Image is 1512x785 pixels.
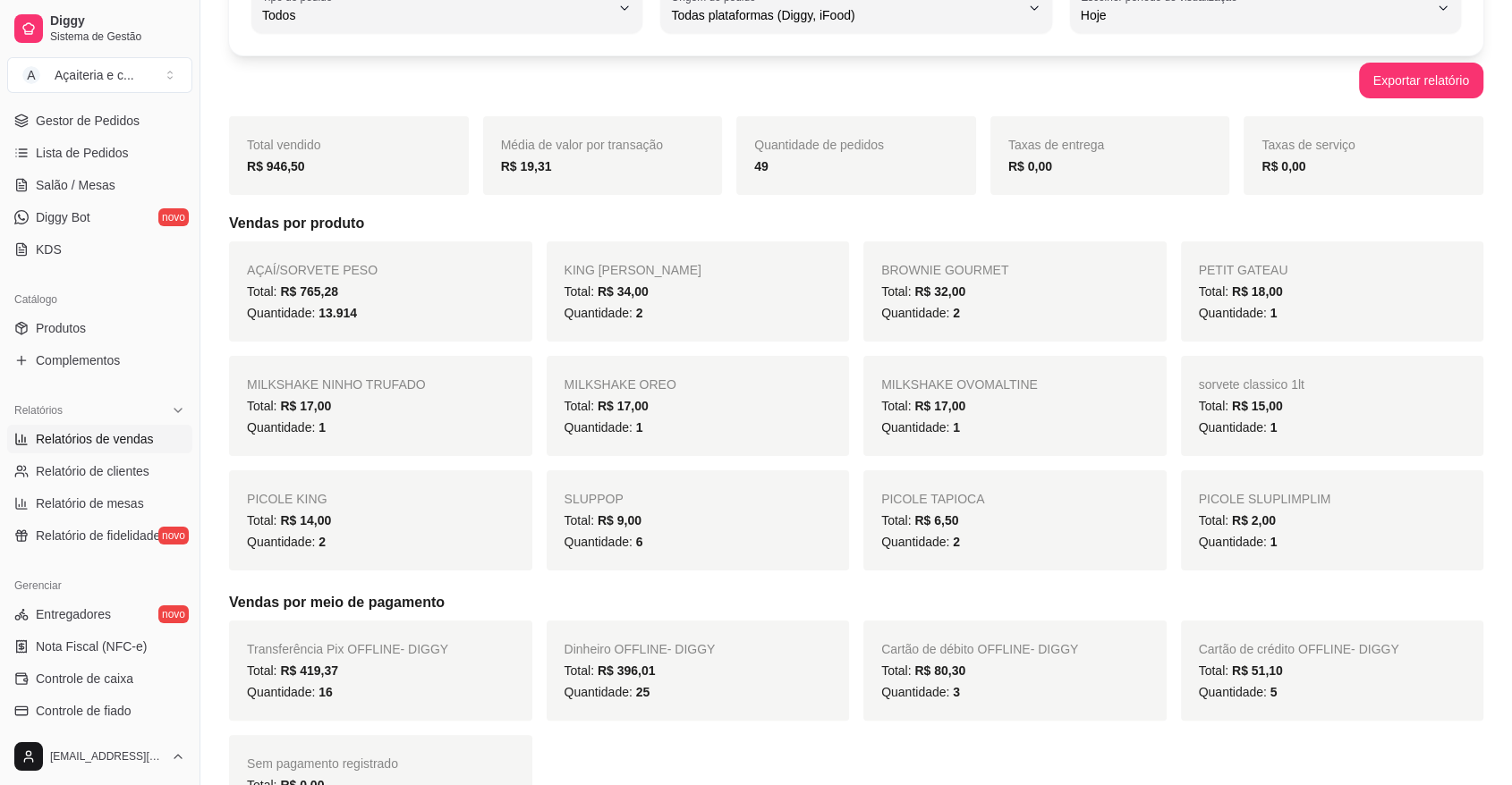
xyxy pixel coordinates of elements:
[1261,138,1355,152] span: Taxas de serviço
[1270,306,1278,320] span: 1
[598,663,656,678] span: R$ 396,01
[36,462,149,480] span: Relatório de clientes
[1199,377,1304,392] span: sorvete classico 1lt
[22,66,40,84] span: A
[319,306,357,320] span: 13.914
[36,319,86,337] span: Produtos
[953,306,960,320] span: 2
[565,306,643,320] span: Quantidade:
[914,399,965,413] span: R$ 17,00
[1261,159,1305,173] strong: R$ 0,00
[7,600,192,629] a: Entregadoresnovo
[1199,663,1283,678] span: Total:
[881,420,960,435] span: Quantidade:
[247,756,398,771] span: Sem pagamento registrado
[36,605,111,623] span: Entregadores
[881,535,960,549] span: Quantidade:
[565,399,649,413] span: Total:
[914,284,965,299] span: R$ 32,00
[1199,263,1288,277] span: PETIT GATEAU
[14,403,63,418] span: Relatórios
[881,513,958,528] span: Total:
[36,241,62,258] span: KDS
[247,513,331,528] span: Total:
[914,663,965,678] span: R$ 80,30
[636,306,643,320] span: 2
[36,702,132,720] span: Controle de fiado
[247,284,338,299] span: Total:
[565,663,656,678] span: Total:
[247,399,331,413] span: Total:
[7,664,192,693] a: Controle de caixa
[247,420,326,435] span: Quantidade:
[754,138,884,152] span: Quantidade de pedidos
[565,492,624,506] span: SLUPPOP
[247,642,448,656] span: Transferência Pix OFFLINE - DIGGY
[1199,492,1331,506] span: PICOLE SLUPLIMPLIM
[914,513,958,528] span: R$ 6,50
[953,685,960,699] span: 3
[1199,399,1283,413] span: Total:
[881,306,960,320] span: Quantidade:
[7,285,192,314] div: Catálogo
[1232,513,1276,528] span: R$ 2,00
[501,138,663,152] span: Média de valor por transação
[881,377,1038,392] span: MILKSHAKE OVOMALTINE
[55,66,134,84] div: Açaiteria e c ...
[598,399,649,413] span: R$ 17,00
[280,284,338,299] span: R$ 765,28
[1199,420,1278,435] span: Quantidade:
[754,159,769,173] strong: 49
[1270,535,1278,549] span: 1
[1199,513,1276,528] span: Total:
[565,642,716,656] span: Dinheiro OFFLINE - DIGGY
[247,685,333,699] span: Quantidade:
[7,696,192,725] a: Controle de fiado
[636,685,650,699] span: 25
[671,6,1019,24] span: Todas plataformas (Diggy, iFood)
[36,144,129,162] span: Lista de Pedidos
[7,106,192,135] a: Gestor de Pedidos
[636,535,643,549] span: 6
[50,13,185,30] span: Diggy
[1359,63,1483,98] button: Exportar relatório
[501,159,552,173] strong: R$ 19,31
[881,492,984,506] span: PICOLE TAPIOCA
[7,457,192,485] a: Relatório de clientes
[1232,399,1283,413] span: R$ 15,00
[953,535,960,549] span: 2
[280,663,338,678] span: R$ 419,37
[247,535,326,549] span: Quantidade:
[7,489,192,518] a: Relatório de mesas
[36,208,90,226] span: Diggy Bot
[881,663,965,678] span: Total:
[36,351,120,369] span: Complementos
[7,632,192,661] a: Nota Fiscal (NFC-e)
[7,314,192,342] a: Produtos
[36,494,144,512] span: Relatório de mesas
[7,203,192,232] a: Diggy Botnovo
[881,399,965,413] span: Total:
[881,263,1008,277] span: BROWNIE GOURMET
[247,492,327,506] span: PICOLE KING
[36,670,133,688] span: Controle de caixa
[36,112,140,130] span: Gestor de Pedidos
[50,30,185,44] span: Sistema de Gestão
[247,377,426,392] span: MILKSHAKE NINHO TRUFADO
[565,535,643,549] span: Quantidade:
[1008,159,1052,173] strong: R$ 0,00
[36,176,115,194] span: Salão / Mesas
[1270,685,1278,699] span: 5
[1199,685,1278,699] span: Quantidade:
[280,513,331,528] span: R$ 14,00
[953,420,960,435] span: 1
[50,749,164,764] span: [EMAIL_ADDRESS][DOMAIN_NAME]
[319,535,326,549] span: 2
[1081,6,1429,24] span: Hoje
[1199,535,1278,549] span: Quantidade:
[247,306,357,320] span: Quantidade:
[1232,284,1283,299] span: R$ 18,00
[565,685,650,699] span: Quantidade:
[598,284,649,299] span: R$ 34,00
[7,139,192,167] a: Lista de Pedidos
